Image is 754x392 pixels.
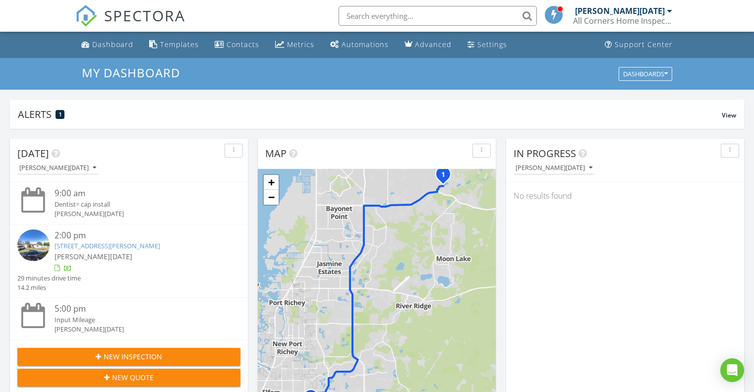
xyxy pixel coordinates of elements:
i: 1 [441,171,445,178]
a: Zoom out [264,190,279,205]
input: Search everything... [339,6,537,26]
button: Dashboards [619,67,672,81]
img: streetview [17,229,50,262]
button: [PERSON_NAME][DATE] [514,162,594,175]
a: [STREET_ADDRESS][PERSON_NAME] [55,241,160,250]
div: [PERSON_NAME][DATE] [55,209,222,219]
div: [PERSON_NAME][DATE] [575,6,665,16]
a: Zoom in [264,175,279,190]
div: 29 minutes drive time [17,274,81,283]
img: The Best Home Inspection Software - Spectora [75,5,97,27]
div: [PERSON_NAME][DATE] [19,165,96,171]
div: [PERSON_NAME][DATE] [516,165,592,171]
span: Map [265,147,287,160]
div: Automations [342,40,389,49]
div: Open Intercom Messenger [720,358,744,382]
div: 5:00 pm [55,303,222,315]
span: New Quote [112,372,154,383]
div: Dashboards [623,70,668,77]
a: Templates [145,36,203,54]
div: Support Center [615,40,673,49]
div: Alerts [18,108,722,121]
div: Dashboard [92,40,133,49]
div: 2:00 pm [55,229,222,242]
a: Metrics [271,36,318,54]
a: Advanced [401,36,456,54]
button: New Inspection [17,348,240,366]
div: 12317 Smokey Dr, Hudson, FL 34669 [443,174,449,180]
a: Dashboard [77,36,137,54]
span: [PERSON_NAME][DATE] [55,252,132,261]
button: New Quote [17,369,240,387]
div: Settings [477,40,507,49]
span: New Inspection [104,351,162,362]
div: 14.2 miles [17,283,81,292]
button: [PERSON_NAME][DATE] [17,162,98,175]
span: 1 [59,111,61,118]
a: SPECTORA [75,13,185,34]
a: Support Center [601,36,677,54]
a: 2:00 pm [STREET_ADDRESS][PERSON_NAME] [PERSON_NAME][DATE] 29 minutes drive time 14.2 miles [17,229,240,293]
div: 9:00 am [55,187,222,200]
span: SPECTORA [104,5,185,26]
span: [DATE] [17,147,49,160]
div: Advanced [415,40,452,49]
div: [PERSON_NAME][DATE] [55,325,222,334]
span: My Dashboard [82,64,180,81]
a: Contacts [211,36,263,54]
div: No results found [506,182,744,209]
div: Templates [160,40,199,49]
div: Dentist= cap install [55,200,222,209]
span: In Progress [514,147,576,160]
div: Contacts [227,40,259,49]
div: Metrics [287,40,314,49]
div: All Corners Home Inspections [573,16,672,26]
div: Input Mileage [55,315,222,325]
a: Automations (Basic) [326,36,393,54]
a: Settings [464,36,511,54]
span: View [722,111,736,119]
